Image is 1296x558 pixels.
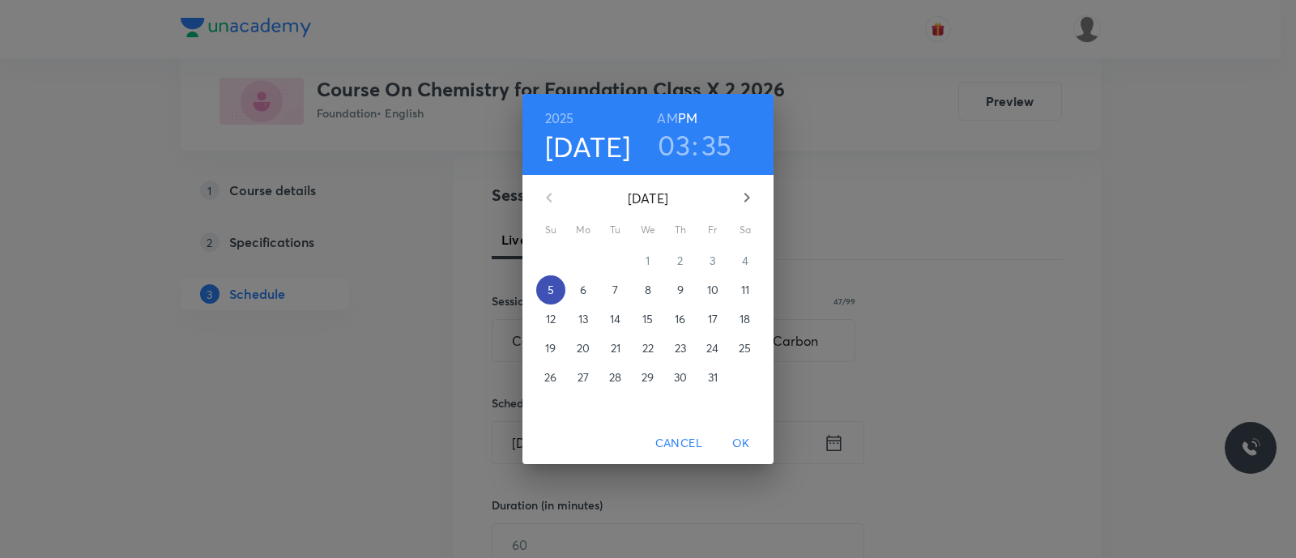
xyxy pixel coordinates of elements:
[536,363,565,392] button: 26
[544,369,556,385] p: 26
[698,222,727,238] span: Fr
[545,107,574,130] button: 2025
[678,107,697,130] button: PM
[536,222,565,238] span: Su
[536,334,565,363] button: 19
[601,334,630,363] button: 21
[649,428,709,458] button: Cancel
[731,334,760,363] button: 25
[698,305,727,334] button: 17
[731,305,760,334] button: 18
[706,340,718,356] p: 24
[666,363,695,392] button: 30
[546,311,556,327] p: 12
[722,433,761,454] span: OK
[731,275,760,305] button: 11
[548,282,554,298] p: 5
[698,363,727,392] button: 31
[708,369,718,385] p: 31
[601,305,630,334] button: 14
[601,363,630,392] button: 28
[545,130,631,164] button: [DATE]
[536,305,565,334] button: 12
[658,128,690,162] button: 03
[633,363,663,392] button: 29
[569,222,598,238] span: Mo
[633,275,663,305] button: 8
[692,128,698,162] h3: :
[708,311,718,327] p: 17
[642,311,653,327] p: 15
[610,311,620,327] p: 14
[580,282,586,298] p: 6
[666,334,695,363] button: 23
[731,222,760,238] span: Sa
[741,282,749,298] p: 11
[536,275,565,305] button: 5
[715,428,767,458] button: OK
[633,305,663,334] button: 15
[677,282,684,298] p: 9
[674,369,687,385] p: 30
[666,222,695,238] span: Th
[569,189,727,208] p: [DATE]
[578,311,588,327] p: 13
[666,275,695,305] button: 9
[655,433,702,454] span: Cancel
[740,311,750,327] p: 18
[569,275,598,305] button: 6
[601,275,630,305] button: 7
[633,222,663,238] span: We
[645,282,651,298] p: 8
[609,369,621,385] p: 28
[633,334,663,363] button: 22
[675,340,686,356] p: 23
[698,275,727,305] button: 10
[569,363,598,392] button: 27
[569,305,598,334] button: 13
[657,107,677,130] button: AM
[578,369,589,385] p: 27
[611,340,620,356] p: 21
[739,340,751,356] p: 25
[577,340,590,356] p: 20
[666,305,695,334] button: 16
[707,282,718,298] p: 10
[642,369,654,385] p: 29
[675,311,685,327] p: 16
[545,340,556,356] p: 19
[642,340,654,356] p: 22
[569,334,598,363] button: 20
[701,128,732,162] button: 35
[601,222,630,238] span: Tu
[612,282,618,298] p: 7
[698,334,727,363] button: 24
